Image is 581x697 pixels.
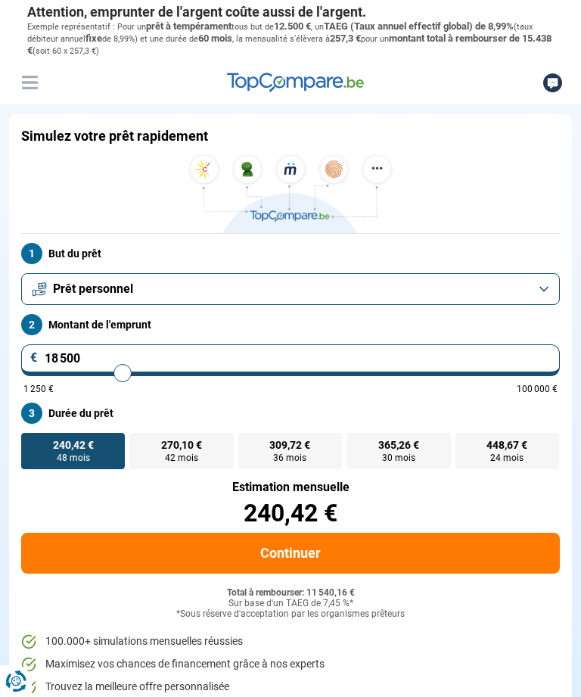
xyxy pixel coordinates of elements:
[165,453,198,462] span: 42 mois
[27,20,554,58] p: Exemple représentatif : Pour un tous but de , un (taux débiteur annuel de 8,99%) et une durée de ...
[185,155,396,233] img: TopCompare.be
[21,128,208,145] h1: Simulez votre prêt rapidement
[382,453,415,462] span: 30 mois
[490,453,524,462] span: 24 mois
[21,314,560,335] label: Montant de l'emprunt
[21,481,560,493] div: Estimation mensuelle
[21,533,560,574] button: Continuer
[21,680,560,695] li: Trouvez la meilleure offre personnalisée
[53,281,133,297] span: Prêt personnel
[21,243,560,264] label: But du prêt
[517,384,558,394] span: 100 000 €
[146,20,231,32] span: prêt à tempérament
[486,440,527,450] span: 448,67 €
[21,599,560,609] div: Sur base d'un TAEG de 7,45 %*
[21,657,560,672] li: Maximisez vos chances de financement grâce à nos experts
[21,403,560,424] label: Durée du prêt
[273,453,306,462] span: 36 mois
[324,20,514,32] span: TAEG (Taux annuel effectif global) de 8,99%
[378,440,419,450] span: 365,26 €
[21,588,560,599] div: Total à rembourser: 11 540,16 €
[330,33,361,44] span: 257,3 €
[21,273,560,305] button: Prêt personnel
[269,440,310,450] span: 309,72 €
[21,634,560,649] li: 100.000+ simulations mensuelles réussies
[161,440,202,450] span: 270,10 €
[21,501,560,525] div: 240,42 €
[53,440,94,450] span: 240,42 €
[274,20,311,32] span: 12.500 €
[27,4,554,20] p: Attention, emprunter de l'argent coûte aussi de l'argent.
[23,384,54,394] span: 1 250 €
[198,33,232,44] span: 60 mois
[27,33,551,56] span: montant total à rembourser de 15.438 €
[30,352,38,364] span: €
[227,73,364,92] img: TopCompare
[85,33,102,44] span: fixe
[18,71,41,94] button: Menu
[57,453,90,462] span: 48 mois
[21,609,560,620] div: *Sous réserve d'acceptation par les organismes prêteurs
